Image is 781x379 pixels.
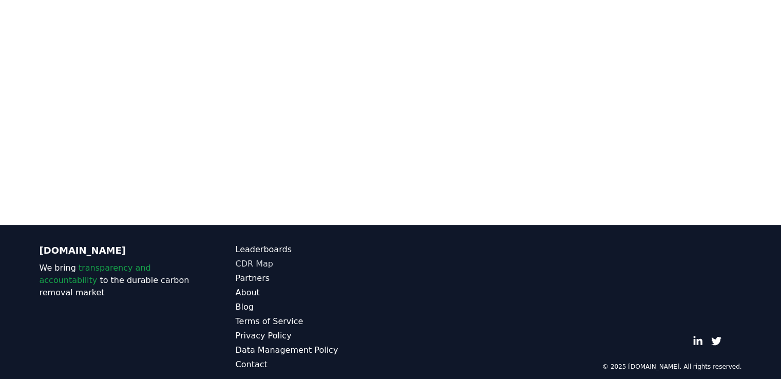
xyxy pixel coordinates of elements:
a: Contact [236,358,391,371]
p: © 2025 [DOMAIN_NAME]. All rights reserved. [602,363,742,371]
a: Blog [236,301,391,313]
p: [DOMAIN_NAME] [40,243,195,258]
a: About [236,287,391,299]
a: Twitter [711,336,721,346]
a: Leaderboards [236,243,391,256]
a: CDR Map [236,258,391,270]
a: Privacy Policy [236,330,391,342]
p: We bring to the durable carbon removal market [40,262,195,299]
span: transparency and accountability [40,263,151,285]
a: LinkedIn [693,336,703,346]
a: Terms of Service [236,315,391,328]
a: Data Management Policy [236,344,391,356]
a: Partners [236,272,391,285]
